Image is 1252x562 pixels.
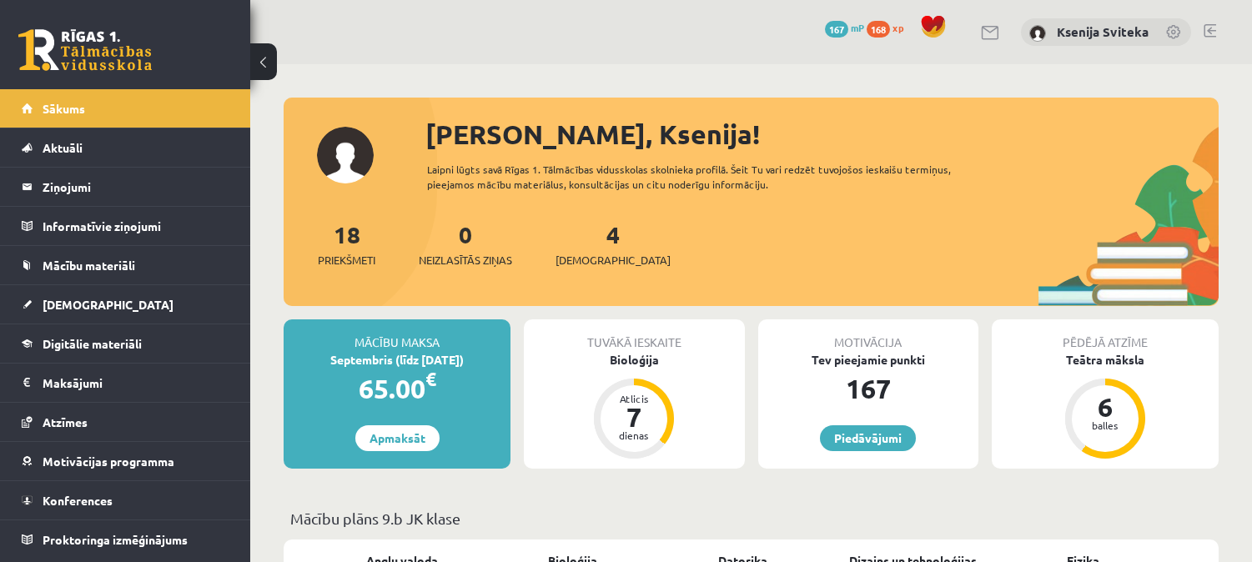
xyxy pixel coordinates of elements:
[355,425,440,451] a: Apmaksāt
[419,219,512,268] a: 0Neizlasītās ziņas
[758,369,978,409] div: 167
[22,442,229,480] a: Motivācijas programma
[825,21,848,38] span: 167
[22,403,229,441] a: Atzīmes
[1029,25,1046,42] img: Ksenija Sviteka
[992,351,1219,369] div: Teātra māksla
[609,394,659,404] div: Atlicis
[22,128,229,167] a: Aktuāli
[22,246,229,284] a: Mācību materiāli
[22,481,229,519] a: Konferences
[1080,394,1130,420] div: 6
[992,319,1219,351] div: Pēdējā atzīme
[1057,23,1149,40] a: Ksenija Sviteka
[284,351,510,369] div: Septembris (līdz [DATE])
[43,207,229,245] legend: Informatīvie ziņojumi
[427,162,988,192] div: Laipni lūgts savā Rīgas 1. Tālmācības vidusskolas skolnieka profilā. Šeit Tu vari redzēt tuvojošo...
[43,493,113,508] span: Konferences
[425,367,436,391] span: €
[318,252,375,268] span: Priekšmeti
[290,507,1212,529] p: Mācību plāns 9.b JK klase
[43,297,173,312] span: [DEMOGRAPHIC_DATA]
[425,114,1219,154] div: [PERSON_NAME], Ksenija!
[22,285,229,324] a: [DEMOGRAPHIC_DATA]
[43,101,85,116] span: Sākums
[43,140,83,155] span: Aktuāli
[22,168,229,206] a: Ziņojumi
[43,454,174,469] span: Motivācijas programma
[851,21,864,34] span: mP
[556,252,671,268] span: [DEMOGRAPHIC_DATA]
[22,207,229,245] a: Informatīvie ziņojumi
[820,425,916,451] a: Piedāvājumi
[43,258,135,273] span: Mācību materiāli
[22,364,229,402] a: Maksājumi
[524,351,744,461] a: Bioloģija Atlicis 7 dienas
[1080,420,1130,430] div: balles
[892,21,903,34] span: xp
[284,369,510,409] div: 65.00
[524,351,744,369] div: Bioloģija
[419,252,512,268] span: Neizlasītās ziņas
[609,404,659,430] div: 7
[43,414,88,429] span: Atzīmes
[43,336,142,351] span: Digitālie materiāli
[524,319,744,351] div: Tuvākā ieskaite
[43,532,188,547] span: Proktoringa izmēģinājums
[758,319,978,351] div: Motivācija
[318,219,375,268] a: 18Priekšmeti
[284,319,510,351] div: Mācību maksa
[609,430,659,440] div: dienas
[825,21,864,34] a: 167 mP
[867,21,890,38] span: 168
[43,168,229,206] legend: Ziņojumi
[22,89,229,128] a: Sākums
[992,351,1219,461] a: Teātra māksla 6 balles
[43,364,229,402] legend: Maksājumi
[867,21,912,34] a: 168 xp
[22,324,229,363] a: Digitālie materiāli
[758,351,978,369] div: Tev pieejamie punkti
[556,219,671,268] a: 4[DEMOGRAPHIC_DATA]
[22,520,229,559] a: Proktoringa izmēģinājums
[18,29,152,71] a: Rīgas 1. Tālmācības vidusskola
